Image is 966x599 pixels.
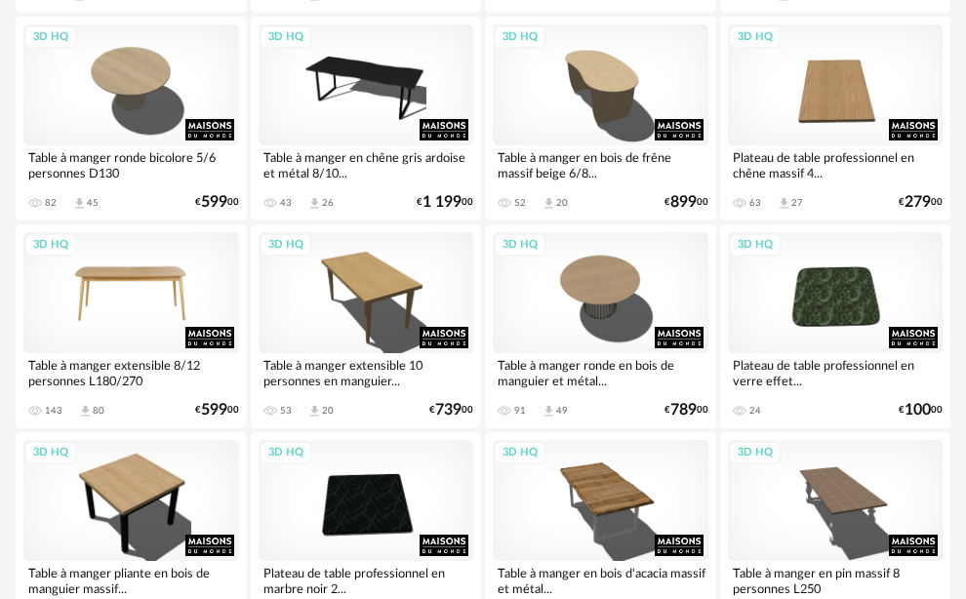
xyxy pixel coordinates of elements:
[260,25,312,50] div: 3D HQ
[664,404,708,417] div: € 00
[905,404,931,417] span: 100
[429,404,473,417] div: € 00
[417,196,473,209] div: € 00
[542,196,556,211] span: Download icon
[72,196,87,211] span: Download icon
[322,405,334,417] div: 20
[670,196,697,209] span: 899
[23,145,239,184] div: Table à manger ronde bicolore 5/6 personnes D130
[494,441,546,465] div: 3D HQ
[16,224,247,428] a: 3D HQ Table à manger extensible 8/12 personnes L180/270 143 Download icon 80 €59900
[23,353,239,392] div: Table à manger extensible 8/12 personnes L180/270
[260,233,312,258] div: 3D HQ
[899,196,943,209] div: € 00
[78,404,93,419] span: Download icon
[280,405,292,417] div: 53
[514,405,526,417] div: 91
[729,25,782,50] div: 3D HQ
[514,197,526,209] div: 52
[195,196,239,209] div: € 00
[201,196,227,209] span: 599
[556,405,568,417] div: 49
[93,405,104,417] div: 80
[749,405,761,417] div: 24
[749,197,761,209] div: 63
[485,224,716,428] a: 3D HQ Table à manger ronde en bois de manguier et métal... 91 Download icon 49 €78900
[24,441,77,465] div: 3D HQ
[423,196,462,209] span: 1 199
[307,196,322,211] span: Download icon
[729,441,782,465] div: 3D HQ
[322,197,334,209] div: 26
[899,404,943,417] div: € 00
[729,233,782,258] div: 3D HQ
[24,25,77,50] div: 3D HQ
[720,17,951,220] a: 3D HQ Plateau de table professionnel en chêne massif 4... 63 Download icon 27 €27900
[87,197,99,209] div: 45
[24,233,77,258] div: 3D HQ
[905,196,931,209] span: 279
[542,404,556,419] span: Download icon
[494,233,546,258] div: 3D HQ
[195,404,239,417] div: € 00
[16,17,247,220] a: 3D HQ Table à manger ronde bicolore 5/6 personnes D130 82 Download icon 45 €59900
[494,25,546,50] div: 3D HQ
[485,17,716,220] a: 3D HQ Table à manger en bois de frêne massif beige 6/8... 52 Download icon 20 €89900
[45,405,62,417] div: 143
[259,353,474,392] div: Table à manger extensible 10 personnes en manguier...
[493,145,708,184] div: Table à manger en bois de frêne massif beige 6/8...
[777,196,791,211] span: Download icon
[791,197,803,209] div: 27
[251,17,482,220] a: 3D HQ Table à manger en chêne gris ardoise et métal 8/10... 43 Download icon 26 €1 19900
[307,404,322,419] span: Download icon
[260,441,312,465] div: 3D HQ
[280,197,292,209] div: 43
[670,404,697,417] span: 789
[556,197,568,209] div: 20
[201,404,227,417] span: 599
[493,353,708,392] div: Table à manger ronde en bois de manguier et métal...
[720,224,951,428] a: 3D HQ Plateau de table professionnel en verre effet... 24 €10000
[435,404,462,417] span: 739
[664,196,708,209] div: € 00
[728,353,944,392] div: Plateau de table professionnel en verre effet...
[45,197,57,209] div: 82
[728,145,944,184] div: Plateau de table professionnel en chêne massif 4...
[259,145,474,184] div: Table à manger en chêne gris ardoise et métal 8/10...
[251,224,482,428] a: 3D HQ Table à manger extensible 10 personnes en manguier... 53 Download icon 20 €73900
